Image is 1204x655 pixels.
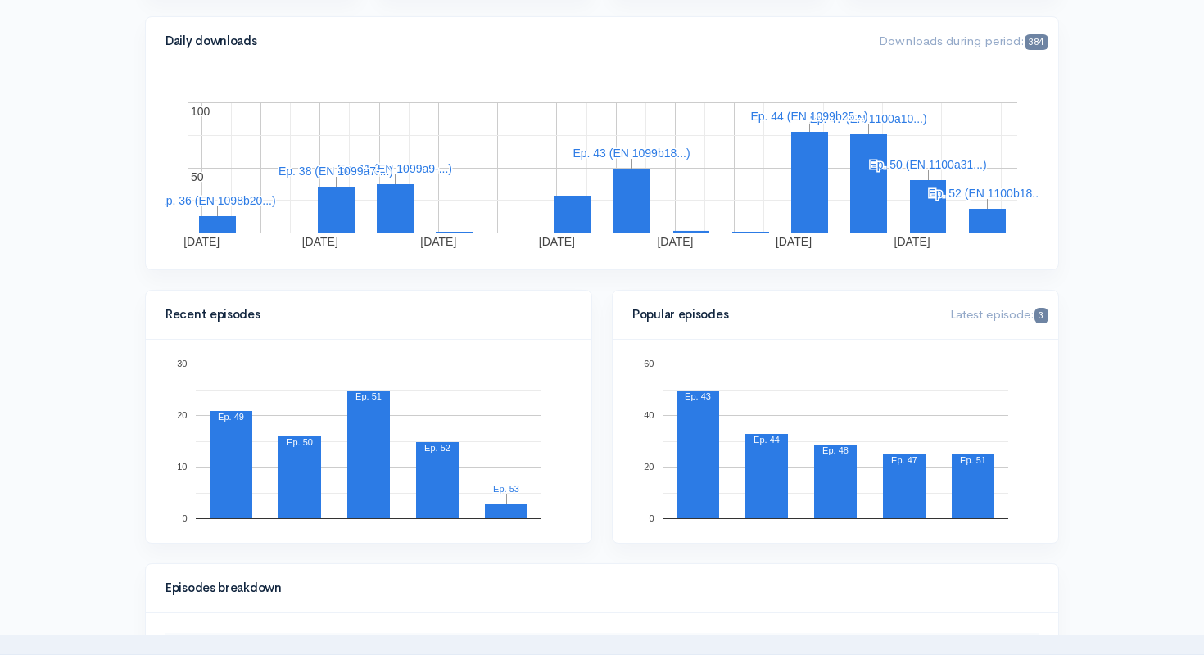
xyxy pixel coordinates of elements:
text: Ep. 51 [960,455,986,465]
text: [DATE] [420,235,456,248]
h4: Episodes breakdown [165,581,1029,595]
text: 40 [644,410,654,420]
text: Ep. 50 [287,437,313,447]
h4: Recent episodes [165,308,562,322]
span: 384 [1025,34,1048,50]
text: Ep. 50 (ΕΝ 1100a31...) [869,158,986,171]
text: Ep. 47 [891,455,917,465]
text: Ep. 51 [355,391,382,401]
svg: A chart. [632,359,1039,523]
text: [DATE] [776,235,812,248]
span: Latest episode: [950,306,1048,322]
text: Ep. 43 (EN 1099b18...) [573,147,690,160]
text: Ep. 36 (EN 1098b20...) [158,194,275,207]
svg: A chart. [165,359,572,523]
svg: A chart. [165,86,1039,250]
text: Ep. 52 (EN 1100b18...) [928,187,1045,200]
span: 3 [1034,308,1048,323]
text: 30 [177,359,187,368]
text: Ep. 49 [218,412,244,422]
text: 10 [177,462,187,472]
text: Ep. 38 (EN 1099a7-...) [278,165,393,178]
text: 50 [191,170,204,183]
text: [DATE] [302,235,338,248]
text: [DATE] [539,235,575,248]
text: 60 [644,359,654,368]
span: Downloads during period: [879,33,1048,48]
text: [DATE] [183,235,220,248]
text: [DATE] [894,235,930,248]
h4: Daily downloads [165,34,859,48]
text: 100 [191,105,210,118]
text: Ep. 41 (EN 1099a9-...) [337,162,452,175]
text: [DATE] [657,235,693,248]
text: Ep. 43 [685,391,711,401]
text: 20 [644,462,654,472]
text: Ep. 47 (EN 1100a10...) [809,112,926,125]
text: 20 [177,410,187,420]
text: 0 [649,513,654,523]
h4: Popular episodes [632,308,930,322]
text: Ep. 52 [424,443,450,453]
text: 0 [182,513,187,523]
text: Ep. 48 [822,445,849,455]
text: Ep. 53 [493,484,519,494]
text: Ep. 44 [754,435,780,445]
text: Ep. 44 (EN 1099b25...) [750,110,867,123]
